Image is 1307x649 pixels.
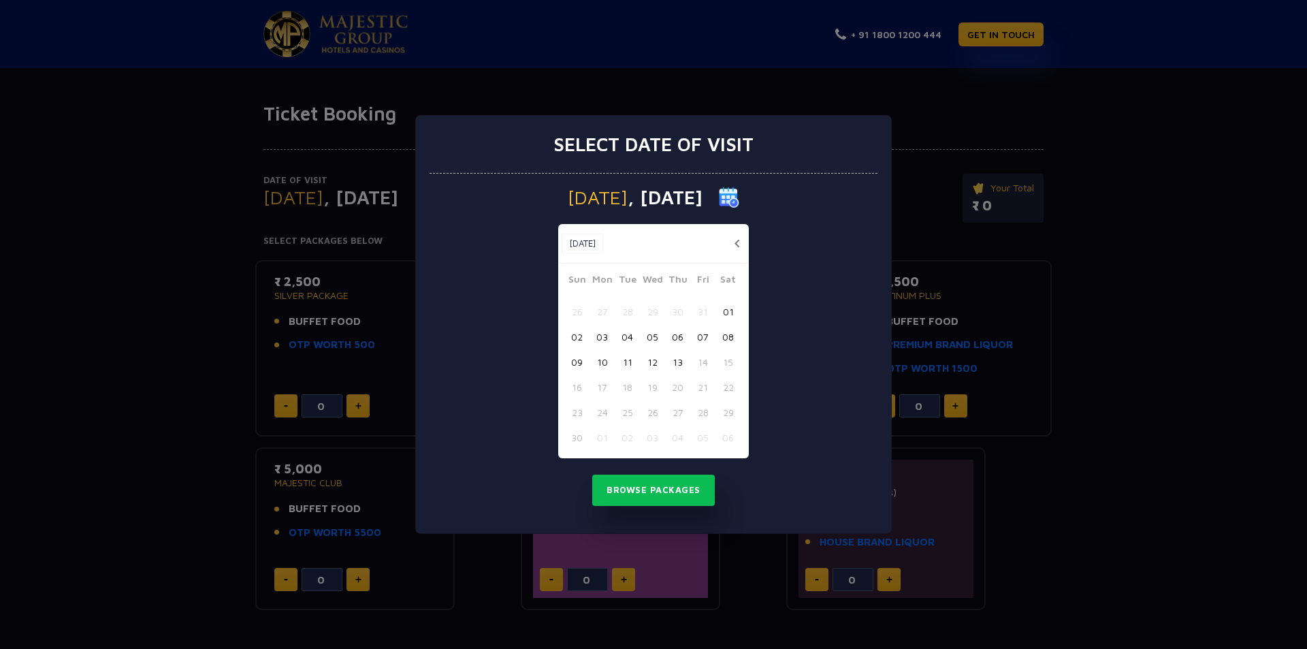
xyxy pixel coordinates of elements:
button: 04 [665,425,690,450]
button: 22 [715,375,741,400]
span: Fri [690,272,715,291]
button: 12 [640,349,665,375]
button: 31 [690,299,715,324]
button: 25 [615,400,640,425]
button: 02 [564,324,590,349]
button: 06 [665,324,690,349]
span: Wed [640,272,665,291]
button: 23 [564,400,590,425]
button: Browse Packages [592,475,715,506]
button: 02 [615,425,640,450]
button: 30 [564,425,590,450]
button: 15 [715,349,741,375]
button: 20 [665,375,690,400]
img: calender icon [719,187,739,208]
span: Sat [715,272,741,291]
button: 04 [615,324,640,349]
button: 24 [590,400,615,425]
span: Mon [590,272,615,291]
span: [DATE] [568,188,628,207]
button: 14 [690,349,715,375]
button: 27 [665,400,690,425]
button: 07 [690,324,715,349]
button: 26 [640,400,665,425]
button: 29 [715,400,741,425]
button: 06 [715,425,741,450]
button: 01 [590,425,615,450]
button: 09 [564,349,590,375]
span: Thu [665,272,690,291]
span: Tue [615,272,640,291]
button: 10 [590,349,615,375]
h3: Select date of visit [553,133,754,156]
button: 18 [615,375,640,400]
button: 28 [615,299,640,324]
button: 26 [564,299,590,324]
button: 27 [590,299,615,324]
button: 01 [715,299,741,324]
button: 03 [590,324,615,349]
span: , [DATE] [628,188,703,207]
span: Sun [564,272,590,291]
button: 17 [590,375,615,400]
button: 21 [690,375,715,400]
button: 08 [715,324,741,349]
button: 03 [640,425,665,450]
button: 19 [640,375,665,400]
button: 05 [690,425,715,450]
button: 05 [640,324,665,349]
button: 11 [615,349,640,375]
button: 13 [665,349,690,375]
button: 29 [640,299,665,324]
button: 28 [690,400,715,425]
button: [DATE] [562,234,603,254]
button: 16 [564,375,590,400]
button: 30 [665,299,690,324]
